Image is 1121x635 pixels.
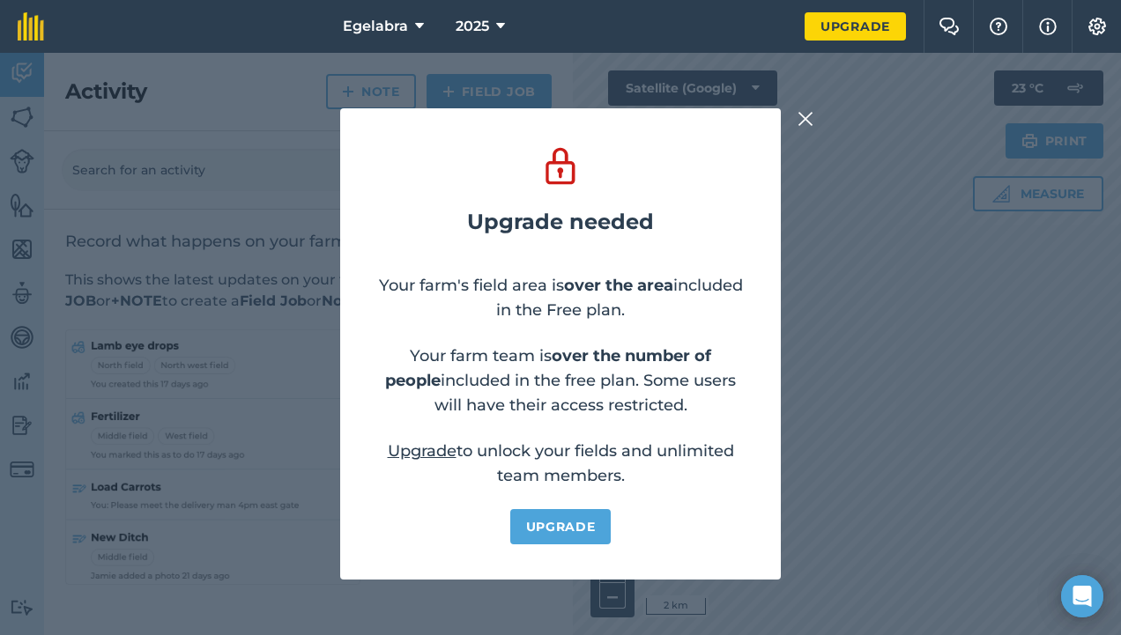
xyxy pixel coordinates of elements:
[805,12,906,41] a: Upgrade
[510,509,612,544] a: Upgrade
[564,276,673,295] strong: over the area
[939,18,960,35] img: Two speech bubbles overlapping with the left bubble in the forefront
[375,439,746,488] p: to unlock your fields and unlimited team members.
[1061,575,1103,617] div: Open Intercom Messenger
[456,16,489,37] span: 2025
[467,210,654,234] h2: Upgrade needed
[988,18,1009,35] img: A question mark icon
[1039,16,1057,37] img: svg+xml;base64,PHN2ZyB4bWxucz0iaHR0cDovL3d3dy53My5vcmcvMjAwMC9zdmciIHdpZHRoPSIxNyIgaGVpZ2h0PSIxNy...
[388,441,457,461] a: Upgrade
[343,16,408,37] span: Egelabra
[375,343,746,417] p: Your farm team is included in the free plan. Some users will have their access restricted.
[798,108,813,129] img: svg+xml;base64,PHN2ZyB4bWxucz0iaHR0cDovL3d3dy53My5vcmcvMjAwMC9zdmciIHdpZHRoPSIyMiIgaGVpZ2h0PSIzMC...
[1087,18,1108,35] img: A cog icon
[18,12,44,41] img: fieldmargin Logo
[375,273,746,322] p: Your farm's field area is included in the Free plan.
